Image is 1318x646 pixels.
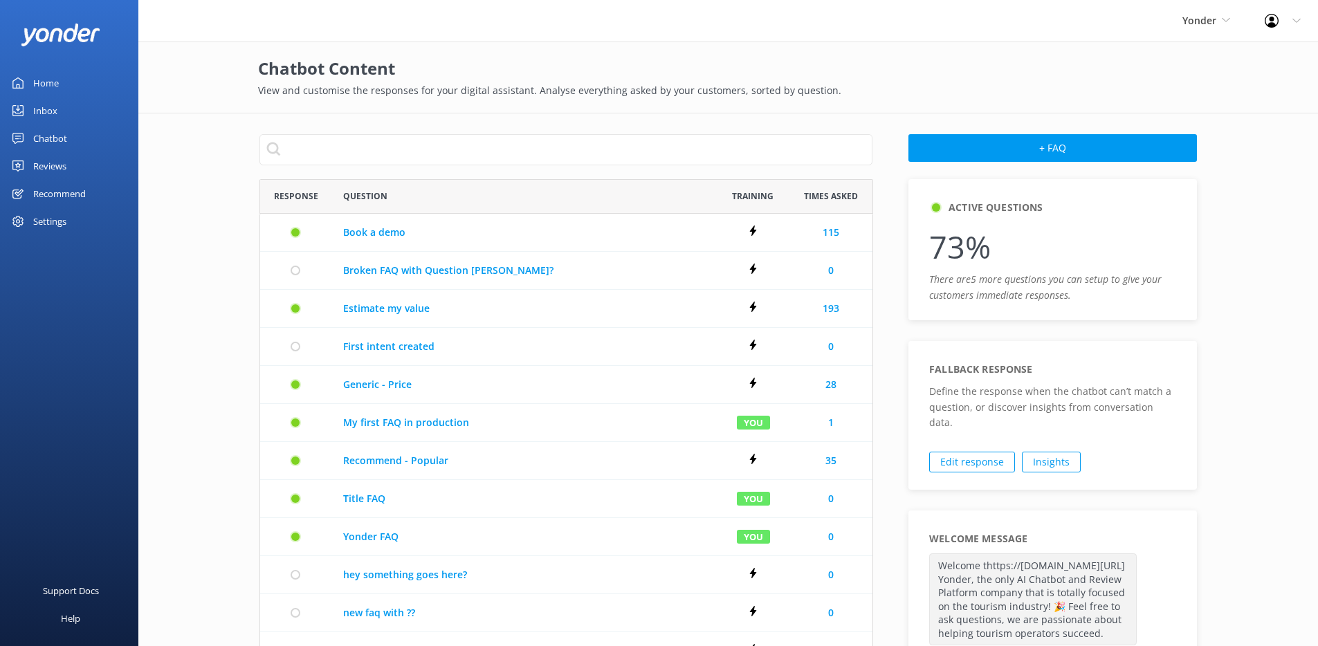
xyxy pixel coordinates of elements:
[259,480,873,518] div: row
[259,328,873,366] div: row
[343,491,706,506] a: Title FAQ
[259,404,873,442] div: row
[929,452,1015,472] a: Edit response
[259,594,873,632] div: row
[343,605,706,620] a: new faq with ??
[343,301,706,316] a: Estimate my value
[33,152,66,180] div: Reviews
[828,263,834,278] a: 0
[259,366,873,404] div: row
[33,180,86,207] div: Recommend
[823,301,839,316] a: 193
[33,69,59,97] div: Home
[61,605,80,632] div: Help
[33,124,67,152] div: Chatbot
[929,531,1027,546] h5: Welcome Message
[259,214,873,252] div: row
[343,263,706,278] a: Broken FAQ with Question [PERSON_NAME]?
[259,290,873,328] div: row
[258,83,1199,98] p: View and customise the responses for your digital assistant. Analyse everything asked by your cus...
[736,491,769,506] div: You
[343,529,706,544] a: Yonder FAQ
[343,377,706,392] a: Generic - Price
[21,24,100,46] img: yonder-white-logo.png
[736,529,769,544] div: You
[823,225,839,240] a: 115
[343,190,387,203] span: Question
[258,55,1199,82] h2: Chatbot Content
[33,207,66,235] div: Settings
[274,190,318,203] span: Response
[732,190,774,203] span: Training
[259,556,873,594] div: row
[828,529,834,544] a: 0
[828,415,834,430] a: 1
[828,339,834,354] a: 0
[828,491,834,506] a: 0
[343,453,706,468] a: Recommend - Popular
[929,384,1176,430] p: Define the response when the chatbot can’t match a question, or discover insights from conversati...
[825,453,836,468] a: 35
[259,442,873,480] div: row
[343,339,706,354] a: First intent created
[1022,452,1081,472] a: Insights
[949,200,1043,215] h5: Active Questions
[929,222,1176,272] p: 73%
[828,605,834,620] a: 0
[43,577,99,605] div: Support Docs
[929,273,1162,301] i: There are 5 more questions you can setup to give your customers immediate responses.
[33,97,57,124] div: Inbox
[343,225,706,240] a: Book a demo
[259,252,873,290] div: row
[259,518,873,556] div: row
[804,190,858,203] span: Times Asked
[736,415,769,430] div: You
[908,134,1197,162] button: + FAQ
[1182,14,1216,27] span: Yonder
[825,377,836,392] a: 28
[343,567,706,582] a: hey something goes here?
[929,362,1032,377] h5: Fallback response
[828,567,834,582] a: 0
[343,415,706,430] a: My first FAQ in production
[929,553,1137,646] p: Welcome thttps://[DOMAIN_NAME][URL] Yonder, the only AI Chatbot and Review Platform company that ...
